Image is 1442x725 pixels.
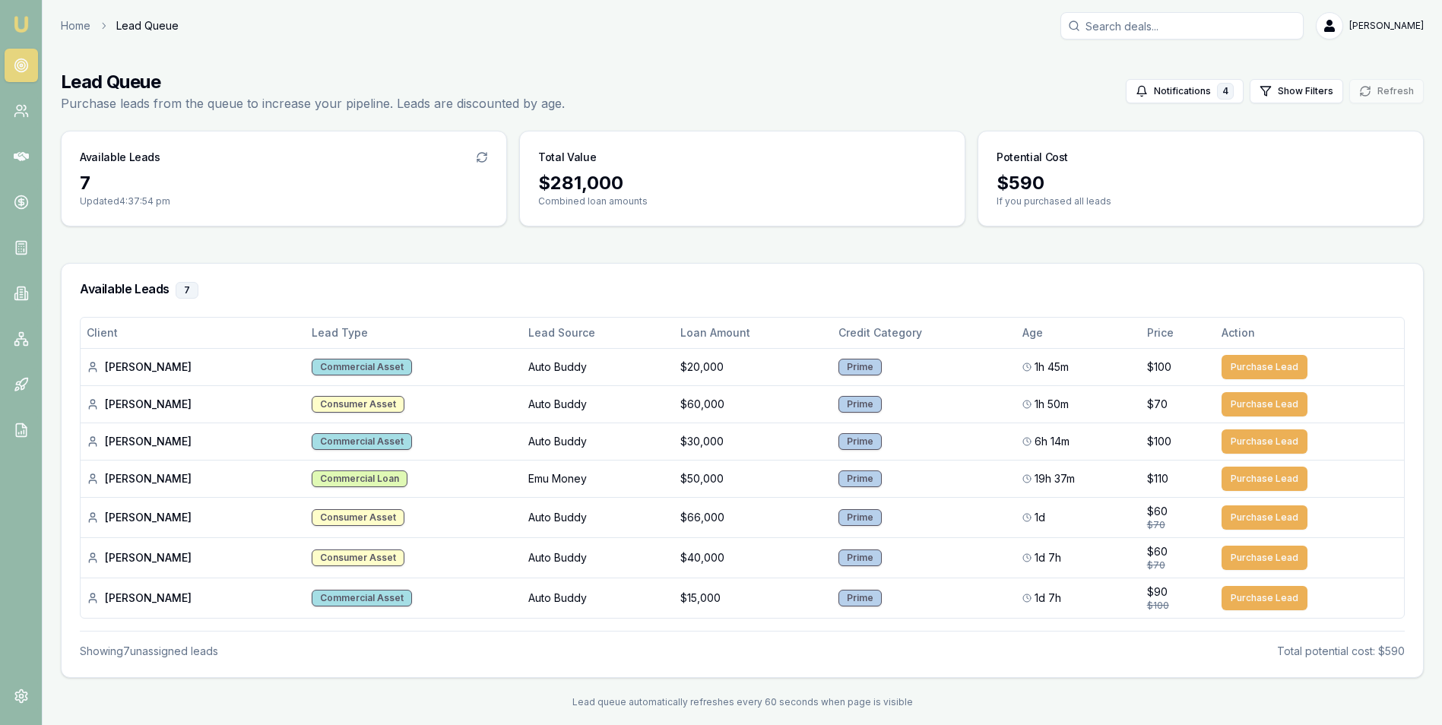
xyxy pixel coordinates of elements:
[838,433,882,450] div: Prime
[312,509,404,526] div: Consumer Asset
[1217,83,1234,100] div: 4
[838,590,882,606] div: Prime
[522,578,674,618] td: Auto Buddy
[1035,471,1075,486] span: 19h 37m
[61,70,565,94] h1: Lead Queue
[61,18,179,33] nav: breadcrumb
[538,171,946,195] div: $ 281,000
[87,471,299,486] div: [PERSON_NAME]
[1035,397,1069,412] span: 1h 50m
[87,359,299,375] div: [PERSON_NAME]
[522,537,674,578] td: Auto Buddy
[538,195,946,207] p: Combined loan amounts
[522,385,674,423] td: Auto Buddy
[1147,519,1209,531] div: $70
[522,460,674,497] td: Emu Money
[674,348,832,385] td: $20,000
[80,195,488,207] p: Updated 4:37:54 pm
[1147,544,1168,559] span: $60
[312,549,404,566] div: Consumer Asset
[838,470,882,487] div: Prime
[997,150,1068,165] h3: Potential Cost
[522,348,674,385] td: Auto Buddy
[1222,467,1307,491] button: Purchase Lead
[116,18,179,33] span: Lead Queue
[1222,546,1307,570] button: Purchase Lead
[80,150,160,165] h3: Available Leads
[1016,318,1141,348] th: Age
[87,590,299,606] div: [PERSON_NAME]
[1277,644,1405,659] div: Total potential cost: $590
[838,359,882,375] div: Prime
[312,590,412,606] div: Commercial Asset
[312,433,412,450] div: Commercial Asset
[1147,584,1168,600] span: $90
[997,195,1405,207] p: If you purchased all leads
[1147,434,1171,449] span: $100
[87,397,299,412] div: [PERSON_NAME]
[674,578,832,618] td: $15,000
[306,318,522,348] th: Lead Type
[997,171,1405,195] div: $ 590
[80,644,218,659] div: Showing 7 unassigned lead s
[522,497,674,537] td: Auto Buddy
[312,470,407,487] div: Commercial Loan
[87,550,299,565] div: [PERSON_NAME]
[674,537,832,578] td: $40,000
[80,282,1405,299] h3: Available Leads
[838,549,882,566] div: Prime
[1222,429,1307,454] button: Purchase Lead
[1147,600,1209,612] div: $100
[1035,359,1069,375] span: 1h 45m
[80,171,488,195] div: 7
[674,318,832,348] th: Loan Amount
[312,396,404,413] div: Consumer Asset
[838,396,882,413] div: Prime
[1147,559,1209,571] div: $70
[674,385,832,423] td: $60,000
[176,282,198,299] div: 7
[522,318,674,348] th: Lead Source
[1250,79,1343,103] button: Show Filters
[1147,471,1168,486] span: $110
[1147,359,1171,375] span: $100
[1215,318,1404,348] th: Action
[522,423,674,460] td: Auto Buddy
[312,359,412,375] div: Commercial Asset
[674,497,832,537] td: $66,000
[1222,586,1307,610] button: Purchase Lead
[838,509,882,526] div: Prime
[1035,590,1061,606] span: 1d 7h
[1035,510,1045,525] span: 1d
[1222,392,1307,416] button: Purchase Lead
[674,423,832,460] td: $30,000
[61,18,90,33] a: Home
[538,150,596,165] h3: Total Value
[1222,505,1307,530] button: Purchase Lead
[87,434,299,449] div: [PERSON_NAME]
[1147,397,1168,412] span: $70
[61,696,1424,708] div: Lead queue automatically refreshes every 60 seconds when page is visible
[674,460,832,497] td: $50,000
[1060,12,1304,40] input: Search deals
[1126,79,1244,103] button: Notifications4
[1141,318,1215,348] th: Price
[61,94,565,112] p: Purchase leads from the queue to increase your pipeline. Leads are discounted by age.
[832,318,1016,348] th: Credit Category
[81,318,306,348] th: Client
[1222,355,1307,379] button: Purchase Lead
[1035,550,1061,565] span: 1d 7h
[1035,434,1070,449] span: 6h 14m
[1349,20,1424,32] span: [PERSON_NAME]
[1147,504,1168,519] span: $60
[87,510,299,525] div: [PERSON_NAME]
[12,15,30,33] img: emu-icon-u.png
